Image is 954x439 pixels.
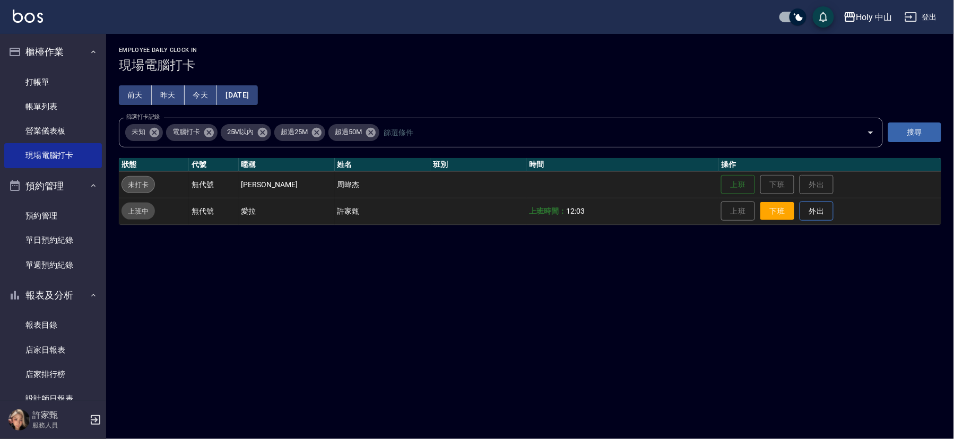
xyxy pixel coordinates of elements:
button: 昨天 [152,85,185,105]
span: 超過25M [274,127,314,137]
button: 上班 [721,175,755,195]
h2: Employee Daily Clock In [119,47,941,54]
button: Open [862,124,879,141]
button: [DATE] [217,85,257,105]
button: Holy 中山 [839,6,897,28]
td: 無代號 [189,171,239,198]
td: 愛拉 [239,198,335,224]
span: 超過50M [328,127,368,137]
a: 店家排行榜 [4,362,102,387]
button: 預約管理 [4,172,102,200]
td: 周暐杰 [335,171,431,198]
p: 服務人員 [32,420,86,430]
span: 未知 [125,127,152,137]
th: 姓名 [335,158,431,172]
button: 今天 [185,85,218,105]
td: 無代號 [189,198,239,224]
div: 超過25M [274,124,325,141]
td: [PERSON_NAME] [239,171,335,198]
a: 單日預約紀錄 [4,228,102,252]
input: 篩選條件 [381,123,848,142]
img: Person [8,409,30,431]
a: 設計師日報表 [4,387,102,411]
button: save [813,6,834,28]
span: 電腦打卡 [166,127,206,137]
div: 25M以內 [221,124,272,141]
span: 未打卡 [122,179,154,190]
button: 登出 [900,7,941,27]
div: 未知 [125,124,163,141]
a: 單週預約紀錄 [4,253,102,277]
span: 12:03 [566,207,585,215]
button: 搜尋 [888,122,941,142]
th: 狀態 [119,158,189,172]
button: 外出 [800,201,834,221]
td: 許家甄 [335,198,431,224]
th: 班別 [430,158,526,172]
b: 上班時間： [529,207,566,215]
button: 報表及分析 [4,282,102,309]
div: Holy 中山 [856,11,892,24]
a: 打帳單 [4,70,102,94]
h3: 現場電腦打卡 [119,58,941,73]
a: 帳單列表 [4,94,102,119]
div: 電腦打卡 [166,124,218,141]
img: Logo [13,10,43,23]
span: 上班中 [122,206,155,217]
th: 代號 [189,158,239,172]
button: 下班 [760,202,794,221]
a: 現場電腦打卡 [4,143,102,168]
button: 櫃檯作業 [4,38,102,66]
a: 預約管理 [4,204,102,228]
a: 營業儀表板 [4,119,102,143]
th: 操作 [718,158,941,172]
button: 前天 [119,85,152,105]
span: 25M以內 [221,127,261,137]
h5: 許家甄 [32,410,86,420]
label: 篩選打卡記錄 [126,113,160,121]
a: 報表目錄 [4,313,102,337]
div: 超過50M [328,124,379,141]
th: 時間 [526,158,718,172]
a: 店家日報表 [4,338,102,362]
th: 暱稱 [239,158,335,172]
